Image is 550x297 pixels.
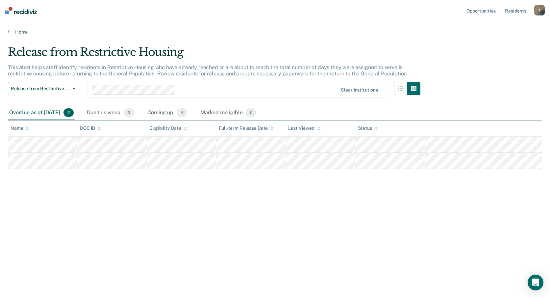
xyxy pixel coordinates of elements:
div: Marked Ineligible0 [199,106,258,120]
button: T [534,5,545,15]
div: Full-term Release Date [219,125,274,131]
button: Release from Restrictive Housing [8,82,78,95]
div: Release from Restrictive Housing [8,45,420,64]
div: DOC ID [80,125,101,131]
span: 3 [124,108,134,117]
div: Overdue as of [DATE]2 [8,106,75,120]
span: 0 [246,108,256,117]
div: Open Intercom Messenger [528,275,543,290]
span: Release from Restrictive Housing [11,86,70,92]
div: Status [358,125,378,131]
p: This alert helps staff identify residents in Restrictive Housing who have already reached or are ... [8,64,408,77]
div: Eligibility Date [149,125,187,131]
img: Recidiviz [5,7,37,14]
span: 2 [63,108,74,117]
div: Coming up4 [146,106,188,120]
span: 4 [177,108,187,117]
div: Name [11,125,29,131]
a: Home [8,29,542,35]
div: Clear institutions [341,87,378,93]
div: Due this week3 [86,106,136,120]
div: Last Viewed [288,125,320,131]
